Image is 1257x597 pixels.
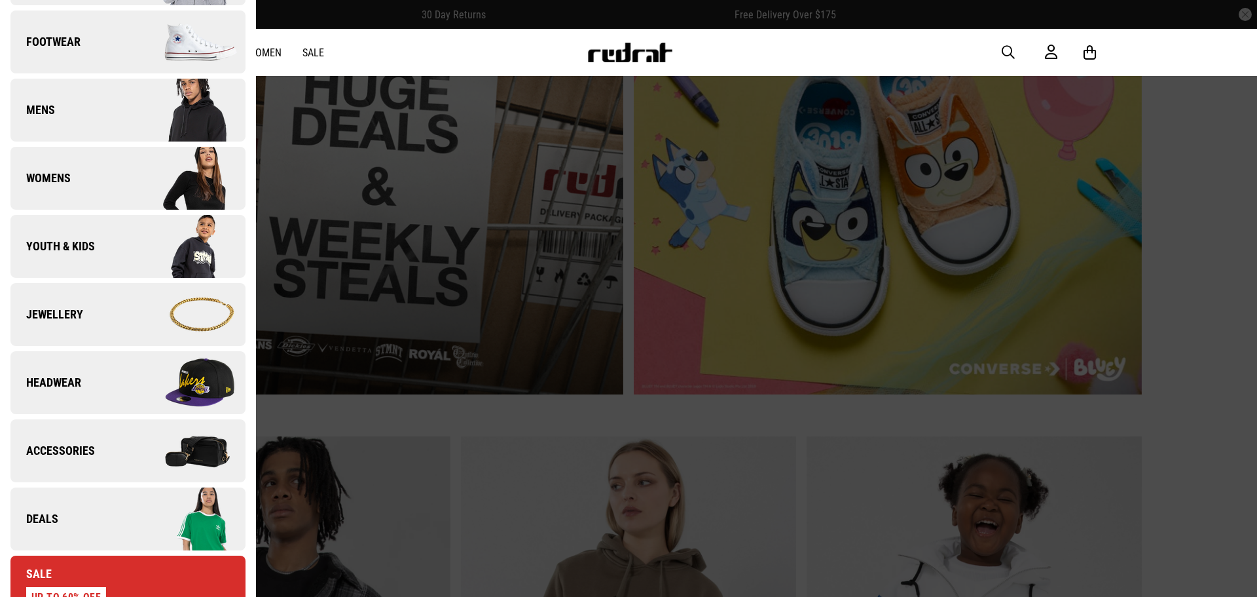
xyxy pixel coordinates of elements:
[128,350,245,415] img: Company
[587,43,673,62] img: Redrat logo
[302,47,324,59] a: Sale
[128,418,245,484] img: Company
[10,488,246,550] a: Deals Company
[128,214,245,279] img: Company
[128,77,245,143] img: Company
[10,79,246,142] a: Mens Company
[10,147,246,210] a: Womens Company
[10,307,83,322] span: Jewellery
[10,239,95,254] span: Youth & Kids
[128,145,245,211] img: Company
[10,375,81,391] span: Headwear
[10,170,71,186] span: Womens
[10,102,55,118] span: Mens
[10,5,50,45] button: Open LiveChat chat widget
[10,511,58,527] span: Deals
[128,282,245,347] img: Company
[10,10,246,73] a: Footwear Company
[247,47,282,59] a: Women
[10,351,246,414] a: Headwear Company
[10,566,52,582] span: Sale
[10,34,81,50] span: Footwear
[128,9,245,75] img: Company
[10,283,246,346] a: Jewellery Company
[10,443,95,459] span: Accessories
[10,419,246,482] a: Accessories Company
[10,215,246,278] a: Youth & Kids Company
[128,486,245,552] img: Company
